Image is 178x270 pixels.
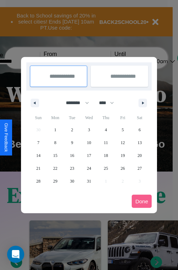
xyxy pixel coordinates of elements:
[36,149,41,162] span: 14
[47,112,63,123] span: Mon
[114,149,131,162] button: 19
[47,136,63,149] button: 8
[30,175,47,188] button: 28
[54,136,56,149] span: 8
[98,136,114,149] button: 11
[132,195,152,208] button: Done
[121,136,125,149] span: 12
[36,162,41,175] span: 21
[53,162,57,175] span: 22
[121,149,125,162] span: 19
[47,162,63,175] button: 22
[80,175,97,188] button: 31
[114,136,131,149] button: 12
[121,162,125,175] span: 26
[64,175,80,188] button: 30
[131,112,148,123] span: Sat
[114,112,131,123] span: Fri
[137,149,142,162] span: 20
[54,123,56,136] span: 1
[114,123,131,136] button: 5
[80,123,97,136] button: 3
[104,162,108,175] span: 25
[87,175,91,188] span: 31
[70,149,74,162] span: 16
[131,136,148,149] button: 13
[37,136,40,149] span: 7
[104,136,108,149] span: 11
[98,123,114,136] button: 4
[64,112,80,123] span: Tue
[114,162,131,175] button: 26
[87,136,91,149] span: 10
[53,175,57,188] span: 29
[138,123,141,136] span: 6
[98,149,114,162] button: 18
[131,149,148,162] button: 20
[104,149,108,162] span: 18
[98,162,114,175] button: 25
[36,175,41,188] span: 28
[30,162,47,175] button: 21
[80,149,97,162] button: 17
[30,112,47,123] span: Sun
[105,123,107,136] span: 4
[137,136,142,149] span: 13
[80,162,97,175] button: 24
[70,175,74,188] span: 30
[70,162,74,175] span: 23
[7,246,24,263] div: Open Intercom Messenger
[88,123,90,136] span: 3
[64,162,80,175] button: 23
[47,123,63,136] button: 1
[53,149,57,162] span: 15
[47,149,63,162] button: 15
[64,136,80,149] button: 9
[71,123,73,136] span: 2
[30,136,47,149] button: 7
[131,162,148,175] button: 27
[98,112,114,123] span: Thu
[47,175,63,188] button: 29
[30,149,47,162] button: 14
[4,123,9,152] div: Give Feedback
[64,149,80,162] button: 16
[122,123,124,136] span: 5
[137,162,142,175] span: 27
[71,136,73,149] span: 9
[80,112,97,123] span: Wed
[64,123,80,136] button: 2
[131,123,148,136] button: 6
[80,136,97,149] button: 10
[87,162,91,175] span: 24
[87,149,91,162] span: 17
